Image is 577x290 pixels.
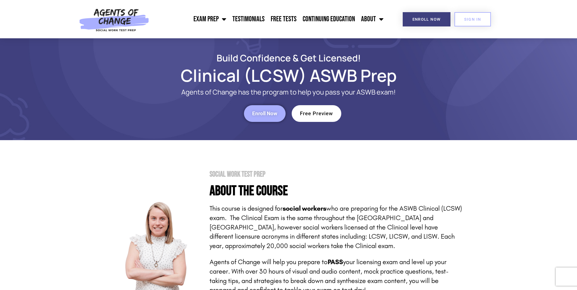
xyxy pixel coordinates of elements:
[115,68,462,82] h1: Clinical (LCSW) ASWB Prep
[292,105,341,122] a: Free Preview
[210,184,462,198] h4: About the Course
[328,258,343,266] strong: PASS
[244,105,286,122] a: Enroll Now
[300,12,358,27] a: Continuing Education
[115,54,462,62] h2: Build Confidence & Get Licensed!
[210,204,462,251] p: This course is designed for who are preparing for the ASWB Clinical (LCSW) exam. The Clinical Exa...
[268,12,300,27] a: Free Tests
[190,12,229,27] a: Exam Prep
[454,12,491,26] a: SIGN IN
[358,12,387,27] a: About
[403,12,450,26] a: Enroll Now
[152,12,387,27] nav: Menu
[210,171,462,178] h2: Social Work Test Prep
[412,17,441,21] span: Enroll Now
[283,205,326,212] strong: social workers
[300,111,333,116] span: Free Preview
[252,111,277,116] span: Enroll Now
[229,12,268,27] a: Testimonials
[140,88,438,96] p: Agents of Change has the program to help you pass your ASWB exam!
[464,17,481,21] span: SIGN IN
